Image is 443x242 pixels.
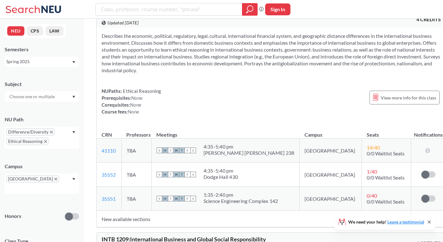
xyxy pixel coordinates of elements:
[367,169,377,174] span: 1 / 40
[72,96,75,98] svg: Dropdown arrow
[367,174,405,180] span: 0/0 Waitlist Seats
[131,95,143,101] span: None
[179,196,185,201] span: T
[300,163,362,187] td: [GEOGRAPHIC_DATA]
[190,148,196,153] span: S
[300,125,362,139] th: Campus
[204,150,294,156] div: [PERSON_NAME] [PERSON_NAME] 238
[265,3,290,15] button: Sign In
[157,196,162,201] span: S
[121,125,151,139] th: Professors
[122,88,161,94] span: Ethical Reasoning
[102,196,116,202] a: 35551
[102,131,112,138] div: CRN
[5,127,79,149] div: Difference/DiversityX to remove pillEthical ReasoningX to remove pillDropdown arrow
[242,3,258,16] div: magnifying glass
[50,131,53,134] svg: X to remove pill
[204,174,238,180] div: Dodge Hall 430
[416,16,441,23] span: 4 CREDITS
[5,174,79,194] div: [GEOGRAPHIC_DATA]X to remove pillDropdown arrow
[168,148,174,153] span: T
[5,57,79,67] div: Spring 2025Dropdown arrow
[362,125,411,139] th: Seats
[121,163,151,187] td: TBA
[6,128,55,136] span: Difference/DiversityX to remove pill
[367,150,405,156] span: 0/0 Waitlist Seats
[179,172,185,177] span: T
[300,139,362,163] td: [GEOGRAPHIC_DATA]
[300,187,362,211] td: [GEOGRAPHIC_DATA]
[185,148,190,153] span: F
[367,193,377,199] span: 0 / 40
[157,172,162,177] span: S
[121,139,151,163] td: TBA
[102,148,116,154] a: 41110
[100,4,238,15] input: Class, professor, course number, "phrase"
[5,116,79,123] div: NU Path
[168,196,174,201] span: T
[128,109,139,114] span: None
[204,144,294,150] div: 4:35 - 5:40 pm
[185,172,190,177] span: F
[174,172,179,177] span: W
[5,163,79,170] div: Campus
[179,148,185,153] span: T
[367,199,405,204] span: 0/0 Waitlist Seats
[204,192,278,198] div: 1:35 - 2:40 pm
[174,196,179,201] span: W
[6,93,59,100] input: Choose one or multiple
[246,5,254,14] svg: magnifying glass
[6,175,59,183] span: [GEOGRAPHIC_DATA]X to remove pill
[72,131,75,134] svg: Dropdown arrow
[367,144,380,150] span: 14 / 40
[6,138,49,145] span: Ethical ReasoningX to remove pill
[54,178,57,180] svg: X to remove pill
[102,172,116,178] a: 35552
[381,94,436,102] span: View more info for this class
[5,46,79,53] div: Semesters
[5,91,79,102] div: Dropdown arrow
[190,172,196,177] span: S
[7,26,24,36] button: NEU
[168,172,174,177] span: T
[204,198,278,204] div: Science Engineering Complex 142
[162,148,168,153] span: M
[27,26,43,36] button: CPS
[102,88,161,115] div: NUPaths: Prerequisites: Corequisites: Course fees:
[121,187,151,211] td: TBA
[190,196,196,201] span: S
[348,220,424,224] span: We need your help!
[162,196,168,201] span: M
[151,125,300,139] th: Meetings
[5,213,21,220] p: Honors
[162,172,168,177] span: M
[185,196,190,201] span: F
[44,140,47,143] svg: X to remove pill
[108,19,138,26] span: Updated [DATE]
[97,211,411,227] td: New available sections
[130,102,141,108] span: None
[174,148,179,153] span: W
[6,58,72,65] div: Spring 2025
[157,148,162,153] span: S
[72,178,75,180] svg: Dropdown arrow
[204,168,238,174] div: 4:35 - 5:40 pm
[387,219,424,224] a: Leave a testimonial
[46,26,63,36] button: LAW
[72,61,75,63] svg: Dropdown arrow
[5,81,79,88] div: Subject
[102,33,441,74] section: Describes the economic, political, regulatory, legal, cultural, international financial system, a...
